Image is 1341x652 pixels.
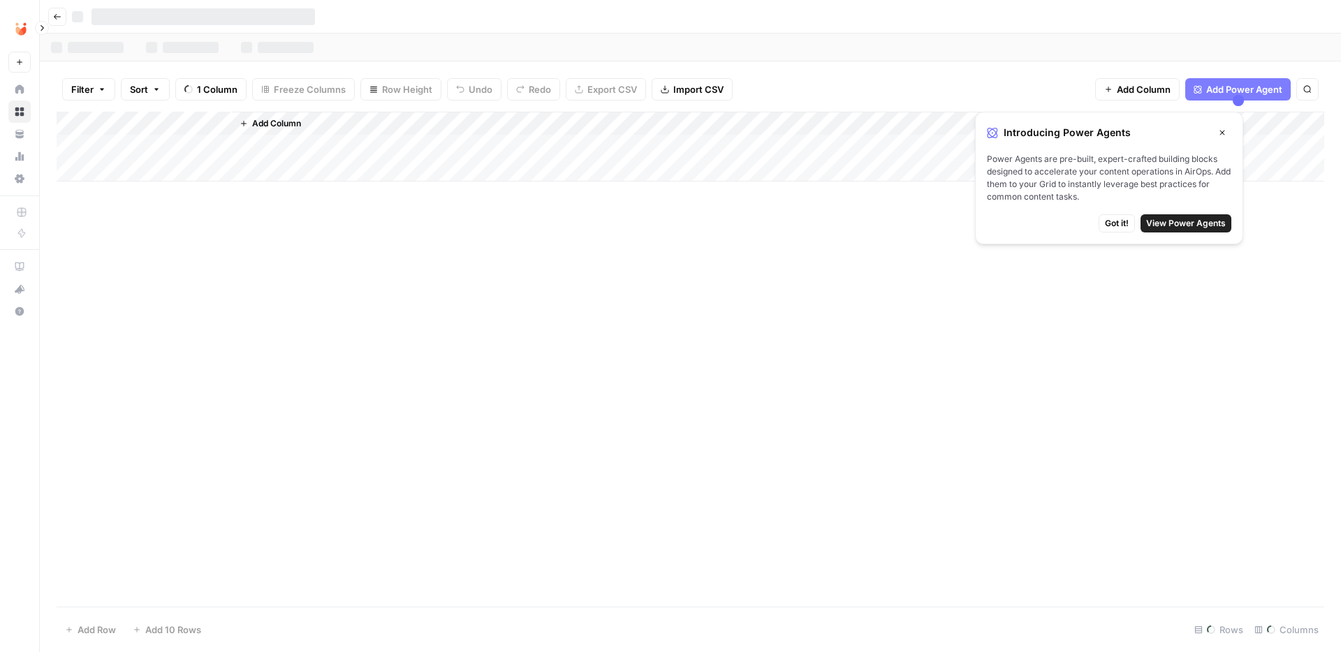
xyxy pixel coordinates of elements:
span: Add Column [252,117,301,130]
button: Row Height [360,78,441,101]
span: Undo [469,82,492,96]
span: Sort [130,82,148,96]
span: Redo [529,82,551,96]
span: 1 Column [197,82,237,96]
span: Got it! [1105,217,1129,230]
span: Add 10 Rows [145,623,201,637]
div: Columns [1249,618,1324,641]
button: Sort [121,78,170,101]
a: Your Data [8,123,31,145]
div: What's new? [9,279,30,299]
button: Add Column [1095,78,1180,101]
span: Add Column [1117,82,1171,96]
button: Undo [447,78,501,101]
button: Redo [507,78,560,101]
button: 1 Column [175,78,247,101]
button: Add Column [234,114,307,133]
span: Import CSV [673,82,724,96]
button: Add Row [57,618,124,641]
span: Add Power Agent [1206,82,1282,96]
button: Export CSV [566,78,646,101]
span: Power Agents are pre-built, expert-crafted building blocks designed to accelerate your content op... [987,153,1231,203]
span: Freeze Columns [274,82,346,96]
span: Row Height [382,82,432,96]
a: AirOps Academy [8,255,31,278]
span: Filter [71,82,94,96]
button: Freeze Columns [252,78,355,101]
a: Browse [8,101,31,123]
button: Add 10 Rows [124,618,210,641]
button: Help + Support [8,300,31,323]
a: Home [8,78,31,101]
button: View Power Agents [1141,214,1231,232]
button: Workspace: Unobravo [8,11,31,46]
a: Usage [8,145,31,168]
span: Add Row [78,623,116,637]
span: View Power Agents [1146,217,1226,230]
a: Settings [8,168,31,190]
img: Unobravo Logo [8,16,34,41]
span: Export CSV [587,82,637,96]
button: Filter [62,78,115,101]
button: What's new? [8,278,31,300]
button: Got it! [1099,214,1135,232]
button: Add Power Agent [1185,78,1291,101]
div: Introducing Power Agents [987,124,1231,142]
div: Rows [1189,618,1249,641]
button: Import CSV [652,78,733,101]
